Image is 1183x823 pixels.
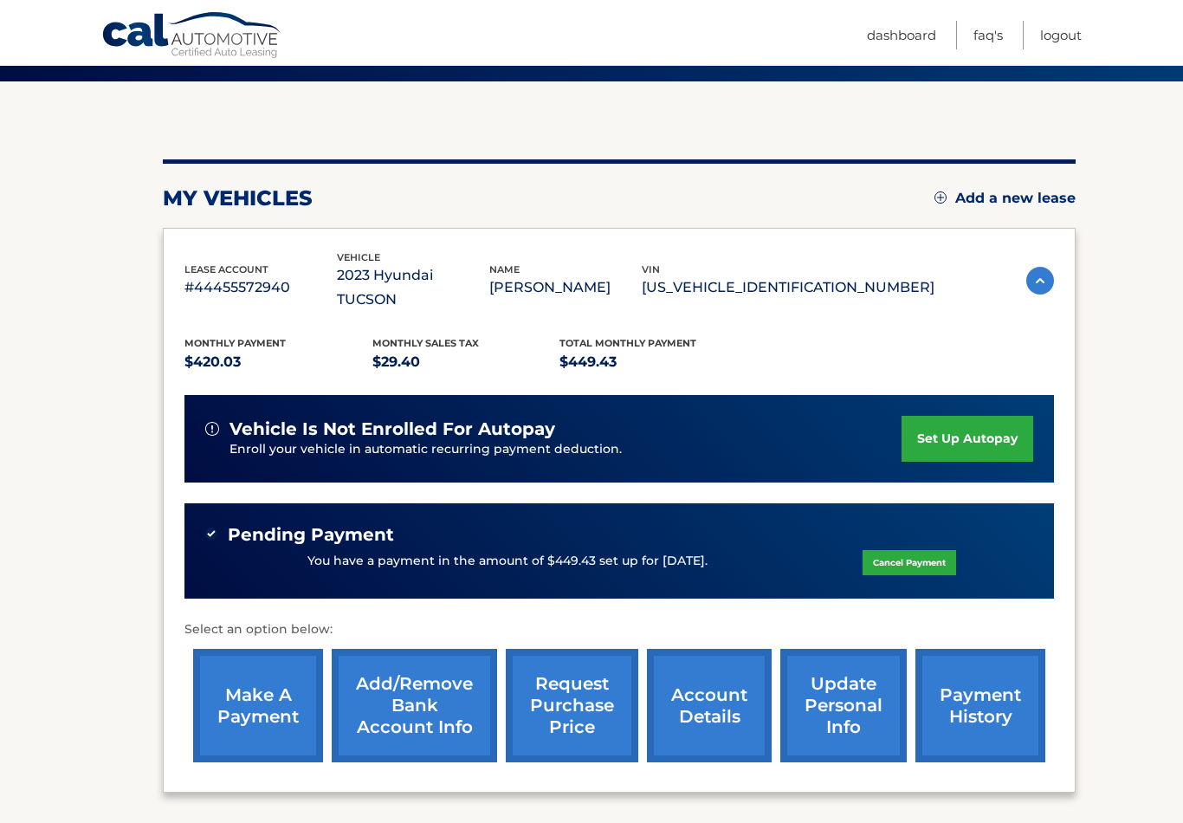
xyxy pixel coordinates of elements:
[184,275,337,300] p: #44455572940
[229,418,555,440] span: vehicle is not enrolled for autopay
[902,416,1033,462] a: set up autopay
[934,190,1076,207] a: Add a new lease
[205,422,219,436] img: alert-white.svg
[867,21,936,49] a: Dashboard
[184,619,1054,640] p: Select an option below:
[205,528,217,540] img: check-green.svg
[489,275,642,300] p: [PERSON_NAME]
[337,251,380,263] span: vehicle
[489,263,520,275] span: name
[1026,267,1054,295] img: accordion-active.svg
[228,524,394,546] span: Pending Payment
[780,649,907,762] a: update personal info
[184,337,286,349] span: Monthly Payment
[973,21,1003,49] a: FAQ's
[1040,21,1082,49] a: Logout
[647,649,772,762] a: account details
[184,263,268,275] span: lease account
[642,263,660,275] span: vin
[229,440,902,459] p: Enroll your vehicle in automatic recurring payment deduction.
[337,263,489,312] p: 2023 Hyundai TUCSON
[184,350,372,374] p: $420.03
[193,649,323,762] a: make a payment
[559,350,747,374] p: $449.43
[934,191,947,204] img: add.svg
[372,337,479,349] span: Monthly sales Tax
[101,11,283,62] a: Cal Automotive
[372,350,560,374] p: $29.40
[307,552,708,571] p: You have a payment in the amount of $449.43 set up for [DATE].
[506,649,638,762] a: request purchase price
[915,649,1045,762] a: payment history
[163,185,313,211] h2: my vehicles
[642,275,934,300] p: [US_VEHICLE_IDENTIFICATION_NUMBER]
[332,649,497,762] a: Add/Remove bank account info
[863,550,956,575] a: Cancel Payment
[559,337,696,349] span: Total Monthly Payment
